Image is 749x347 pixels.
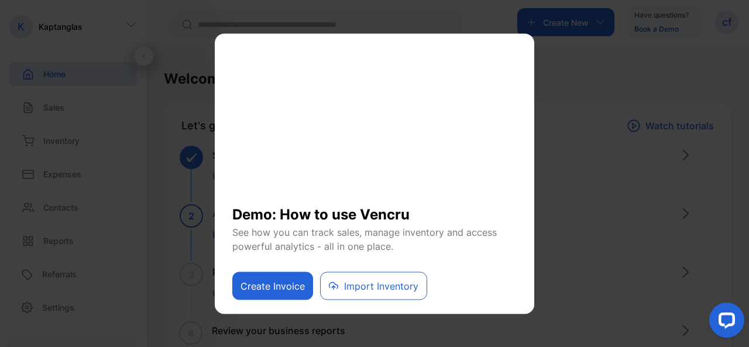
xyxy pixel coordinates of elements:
[232,272,313,300] button: Create Invoice
[232,225,517,253] p: See how you can track sales, manage inventory and access powerful analytics - all in one place.
[232,194,517,225] h1: Demo: How to use Vencru
[232,48,517,194] iframe: YouTube video player
[320,272,427,300] button: Import Inventory
[700,298,749,347] iframe: LiveChat chat widget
